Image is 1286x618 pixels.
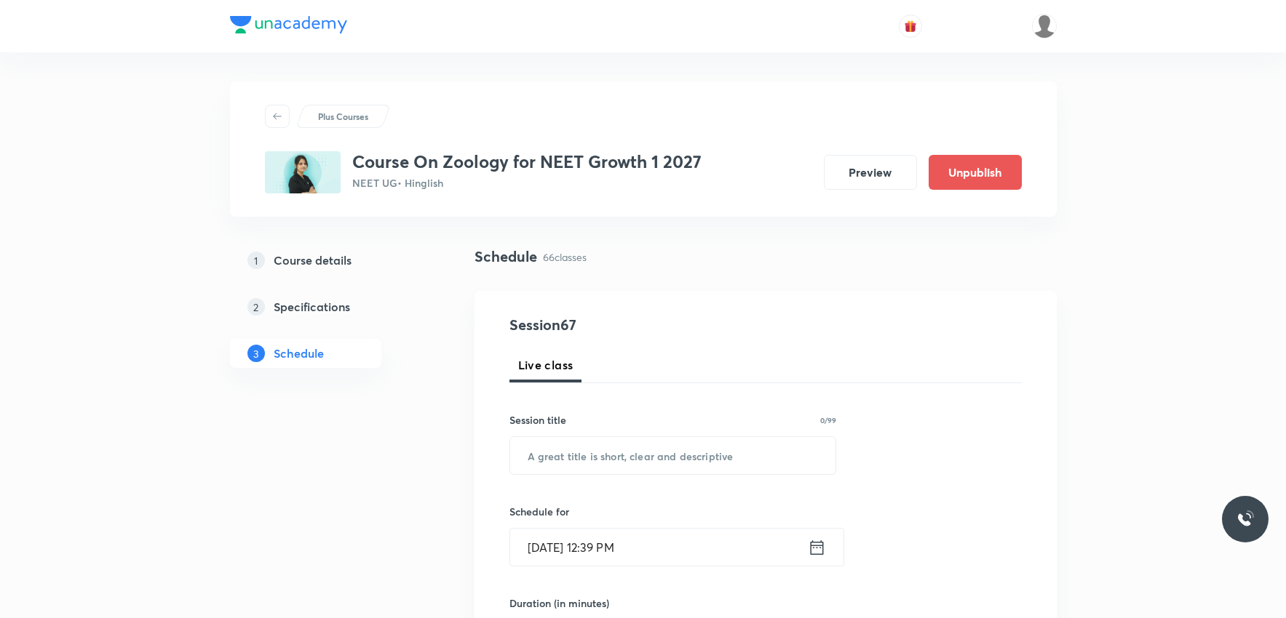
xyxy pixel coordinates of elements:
[230,16,347,37] a: Company Logo
[318,110,368,123] p: Plus Courses
[509,504,837,519] h6: Schedule for
[509,314,775,336] h4: Session 67
[230,16,347,33] img: Company Logo
[265,151,341,193] img: 7129F452-0EE8-4AC5-B86B-7B5831BA8A5E_plus.png
[1237,510,1254,528] img: ttu
[543,249,587,265] p: 66 classes
[247,252,265,269] p: 1
[899,15,922,38] button: avatar
[518,356,573,374] span: Live class
[230,246,428,275] a: 1Course details
[509,412,566,428] h6: Session title
[820,417,836,424] p: 0/99
[475,246,537,268] h4: Schedule
[274,298,350,316] h5: Specifications
[352,151,702,172] h3: Course On Zoology for NEET Growth 1 2027
[929,155,1022,190] button: Unpublish
[247,298,265,316] p: 2
[509,595,609,611] h6: Duration (in minutes)
[352,175,702,190] p: NEET UG • Hinglish
[824,155,917,190] button: Preview
[274,252,352,269] h5: Course details
[247,345,265,362] p: 3
[904,20,917,33] img: avatar
[274,345,324,362] h5: Schedule
[510,437,836,474] input: A great title is short, clear and descriptive
[230,292,428,321] a: 2Specifications
[1032,14,1057,39] img: Arvind Bhargav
